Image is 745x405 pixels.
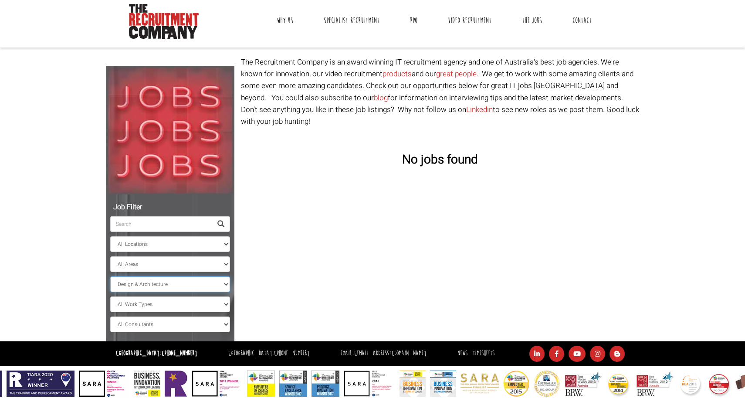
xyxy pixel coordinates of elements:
img: Jobs, Jobs, Jobs [106,66,234,194]
img: The Recruitment Company [129,4,199,39]
h3: No jobs found [241,153,640,167]
p: The Recruitment Company is an award winning IT recruitment agency and one of Australia's best job... [241,56,640,127]
li: [GEOGRAPHIC_DATA]: [226,347,312,360]
a: The Jobs [515,10,549,31]
li: Email: [338,347,428,360]
a: Linkedin [466,104,493,115]
a: RPO [403,10,424,31]
a: Video Recruitment [441,10,498,31]
strong: [GEOGRAPHIC_DATA]: [116,349,197,357]
a: [EMAIL_ADDRESS][DOMAIN_NAME] [354,349,426,357]
h5: Job Filter [110,204,230,211]
a: [PHONE_NUMBER] [162,349,197,357]
a: Specialist Recruitment [317,10,386,31]
a: Timesheets [473,349,494,357]
a: products [383,68,412,79]
a: Why Us [270,10,300,31]
input: Search [110,216,212,232]
a: great people [436,68,477,79]
a: blog [374,92,388,103]
a: Contact [566,10,598,31]
a: News [457,349,467,357]
a: [PHONE_NUMBER] [274,349,309,357]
